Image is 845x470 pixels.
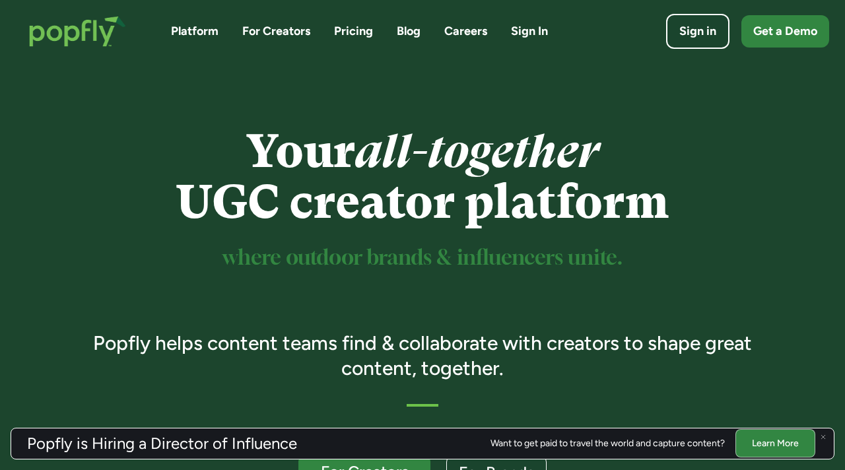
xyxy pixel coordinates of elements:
h1: Your UGC creator platform [75,126,771,228]
a: Get a Demo [741,15,829,48]
a: Pricing [334,23,373,40]
a: For Creators [242,23,310,40]
a: Learn More [735,429,815,457]
em: all-together [355,125,599,178]
a: Sign In [511,23,548,40]
div: Want to get paid to travel the world and capture content? [490,438,725,449]
a: Platform [171,23,219,40]
h3: Popfly is Hiring a Director of Influence [27,436,297,452]
h3: Popfly helps content teams find & collaborate with creators to shape great content, together. [75,331,771,380]
a: Careers [444,23,487,40]
a: home [16,3,139,60]
sup: where outdoor brands & influencers unite. [222,248,623,269]
div: Get a Demo [753,23,817,40]
a: Sign in [666,14,729,49]
div: Sign in [679,23,716,40]
a: Blog [397,23,421,40]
